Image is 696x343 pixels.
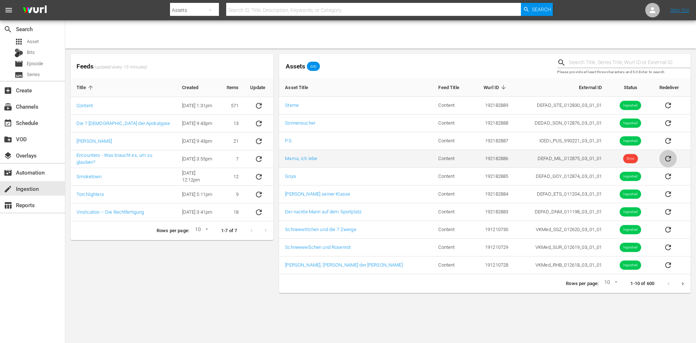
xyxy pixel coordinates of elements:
td: [DATE] 9:43pm [176,115,221,133]
td: 191210728 [471,256,514,274]
td: [DATE] 5:11pm [176,186,221,204]
a: Schneewittchen und die 7 Zwerge [285,227,356,232]
div: 10 [192,225,210,236]
th: External ID [514,78,608,97]
td: DEFAD_STE_012830_03_01_01 [514,97,608,114]
td: [DATE] 3:55pm [176,150,221,168]
div: 10 [601,278,619,289]
div: Bits [14,49,23,57]
span: Ingested [620,227,641,233]
p: Please provide at least three characters and hit Enter to search [557,69,691,75]
td: [DATE] 12:12pm [176,168,221,186]
td: VKMed_SUR_012619_03_01_01 [514,239,608,256]
td: Content [432,221,471,239]
a: Der nackte Mann auf dem Sportplatz [285,209,361,214]
span: Schedule [4,119,12,127]
p: Rows per page: [157,227,189,234]
td: 12 [221,168,245,186]
button: Search [521,3,553,16]
span: Ingested [620,103,641,108]
a: Goya [285,173,296,179]
td: 191210729 [471,239,514,256]
span: Ingestion [4,185,12,193]
span: menu [4,6,13,14]
span: Title [76,84,95,91]
a: Vindication – Die Rechtfertigung [76,209,144,215]
span: Series [14,71,23,79]
span: Ingested [620,121,641,126]
td: Content [432,97,471,114]
td: DEFAD_GOY_012874_03_01_01 [514,168,608,185]
td: Content [432,239,471,256]
td: DEFAD_DNM_011198_03_01_01 [514,203,608,221]
td: 18 [221,204,245,221]
a: Sonnensucher [285,120,315,126]
p: 1-10 of 600 [630,280,654,287]
td: Content [432,256,471,274]
span: Asset Title [285,84,318,91]
td: 192182884 [471,185,514,203]
th: Items [221,79,245,97]
a: Content [76,103,93,108]
span: Reports [4,201,12,210]
td: [DATE] 9:43pm [176,133,221,150]
a: [PERSON_NAME], [PERSON_NAME] der [PERSON_NAME] [285,262,402,268]
td: 192182887 [471,132,514,150]
input: Search Title, Series Title, Wurl ID or External ID [569,57,691,68]
td: 192182885 [471,168,514,185]
span: Episode [27,60,43,67]
a: Torchlighters [76,192,104,197]
a: Schneeweißchen und Rosenrot [285,244,351,250]
td: 571 [221,97,245,115]
td: 21 [221,133,245,150]
td: 191210730 [471,221,514,239]
span: 600 [307,64,320,68]
td: 7 [221,150,245,168]
td: DEFAD_ETS_011204_03_01_01 [514,185,608,203]
span: Ingested [620,174,641,179]
td: VKMed_RHB_012618_03_01_01 [514,256,608,274]
span: Channels [4,103,12,111]
span: Search [532,3,551,16]
span: Ingested [620,245,641,250]
td: Content [432,185,471,203]
span: Wurl ID [484,84,508,91]
span: Assets [286,63,305,70]
p: 1-7 of 7 [221,227,237,234]
span: Episode [14,59,23,68]
span: Created [182,84,208,91]
td: 192182889 [471,97,514,114]
th: Feed Title [432,78,471,97]
a: Sterne [285,103,299,108]
td: Content [432,168,471,185]
td: 192182888 [471,114,514,132]
span: Ingested [620,192,641,197]
a: Sign Out [670,7,689,13]
span: Overlays [4,151,12,160]
td: [DATE] 3:41pm [176,204,221,221]
span: VOD [4,135,12,144]
a: [PERSON_NAME] seiner Klasse [285,191,350,197]
a: Encounters - Was braucht es, um zu glauben? [76,152,152,165]
td: Content [432,132,471,150]
td: 13 [221,115,245,133]
td: Content [432,114,471,132]
td: VKMed_SSZ_012620_03_01_01 [514,221,608,239]
td: 192182883 [471,203,514,221]
td: Content [432,203,471,221]
span: Feeds [71,60,273,72]
a: Smoketown [76,174,101,179]
td: DEFAD_MIL_012875_03_01_01 [514,150,608,168]
td: DEDAD_SON_012876_03_01_01 [514,114,608,132]
td: ICEDi_PUS_990221_03_01_01 [514,132,608,150]
td: Content [432,150,471,168]
button: Next page [676,277,690,291]
span: (updated every 15 minutes) [94,64,147,70]
th: Redeliver [654,78,691,97]
a: P.S. [285,138,293,143]
td: [DATE] 1:31pm [176,97,221,115]
span: Automation [4,168,12,177]
a: Mama, ich lebe [285,156,317,161]
table: sticky table [279,78,691,274]
a: [PERSON_NAME] [76,138,112,144]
